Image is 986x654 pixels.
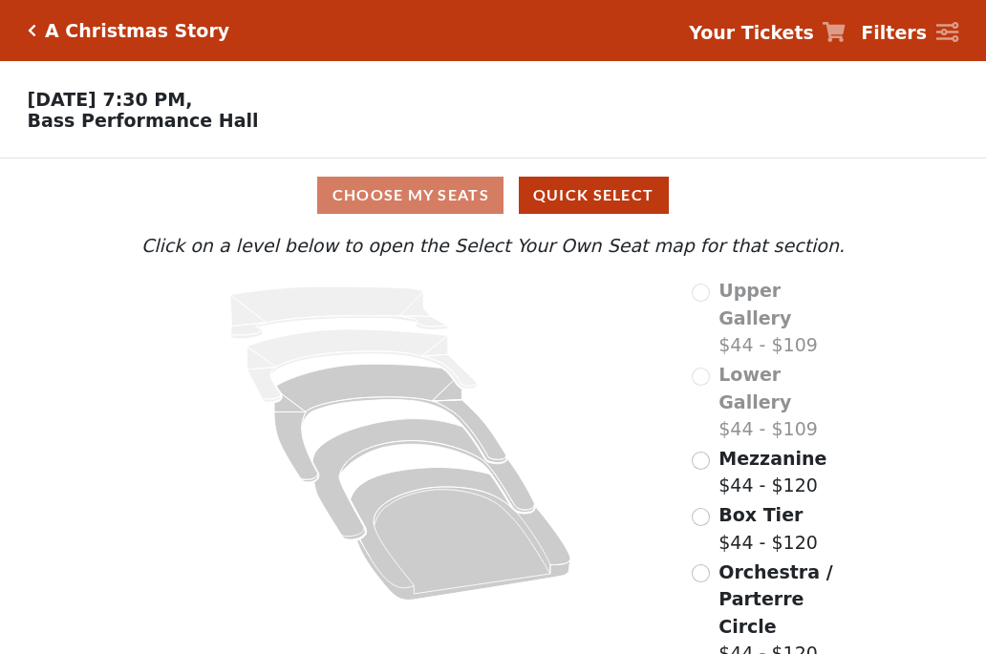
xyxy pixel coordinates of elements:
path: Lower Gallery - Seats Available: 0 [247,329,478,402]
a: Click here to go back to filters [28,24,36,37]
path: Upper Gallery - Seats Available: 0 [230,286,448,339]
strong: Filters [861,22,927,43]
label: $44 - $120 [718,445,826,499]
span: Orchestra / Parterre Circle [718,561,832,637]
strong: Your Tickets [689,22,814,43]
a: Filters [861,19,958,47]
label: $44 - $109 [718,277,849,359]
label: $44 - $120 [718,501,818,556]
button: Quick Select [519,177,669,214]
span: Upper Gallery [718,280,791,328]
h5: A Christmas Story [45,20,229,42]
span: Lower Gallery [718,364,791,412]
span: Box Tier [718,504,803,525]
label: $44 - $109 [718,361,849,443]
path: Orchestra / Parterre Circle - Seats Available: 239 [351,468,571,601]
span: Mezzanine [718,448,826,469]
a: Your Tickets [689,19,846,47]
p: Click on a level below to open the Select Your Own Seat map for that section. [137,232,849,260]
